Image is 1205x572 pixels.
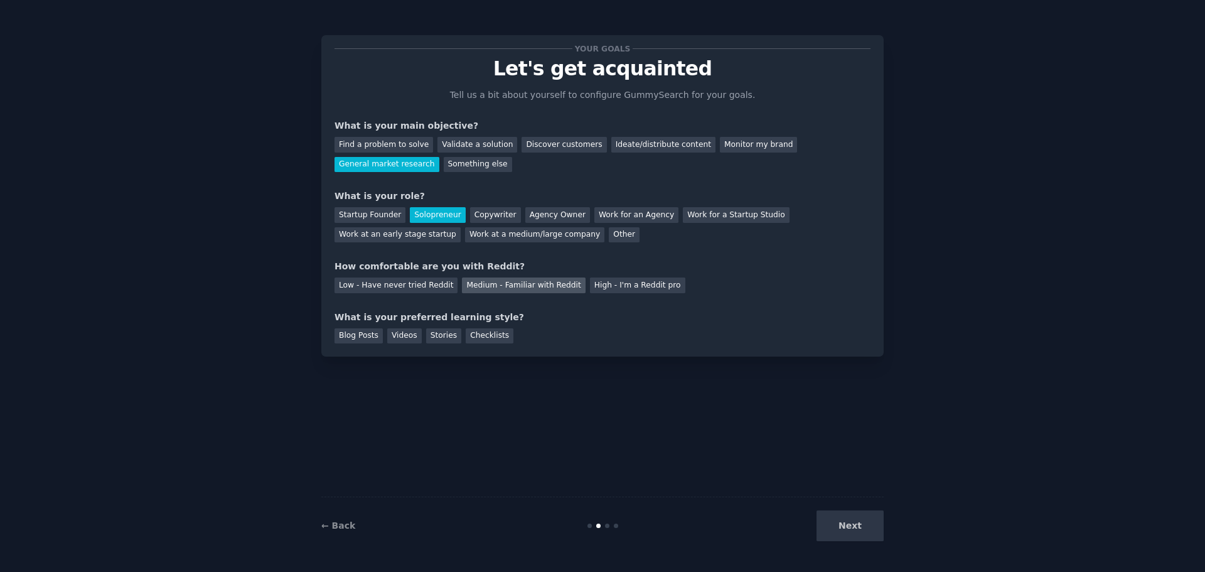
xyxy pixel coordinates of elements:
div: Work for a Startup Studio [683,207,789,223]
div: What is your main objective? [335,119,870,132]
div: General market research [335,157,439,173]
div: Startup Founder [335,207,405,223]
p: Tell us a bit about yourself to configure GummySearch for your goals. [444,89,761,102]
div: Medium - Familiar with Reddit [462,278,585,293]
div: Other [609,227,640,243]
div: Find a problem to solve [335,137,433,153]
span: Your goals [572,42,633,55]
div: Copywriter [470,207,521,223]
div: How comfortable are you with Reddit? [335,260,870,273]
div: Work at a medium/large company [465,227,604,243]
div: What is your preferred learning style? [335,311,870,324]
div: Stories [426,328,461,344]
div: Blog Posts [335,328,383,344]
div: Agency Owner [525,207,590,223]
div: Low - Have never tried Reddit [335,278,458,293]
div: Videos [387,328,422,344]
div: Work at an early stage startup [335,227,461,243]
div: High - I'm a Reddit pro [590,278,685,293]
p: Let's get acquainted [335,58,870,80]
div: Solopreneur [410,207,465,223]
div: Checklists [466,328,513,344]
div: Monitor my brand [720,137,797,153]
div: What is your role? [335,190,870,203]
div: Discover customers [522,137,606,153]
div: Ideate/distribute content [611,137,715,153]
div: Validate a solution [437,137,517,153]
div: Work for an Agency [594,207,678,223]
a: ← Back [321,521,355,531]
div: Something else [444,157,512,173]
